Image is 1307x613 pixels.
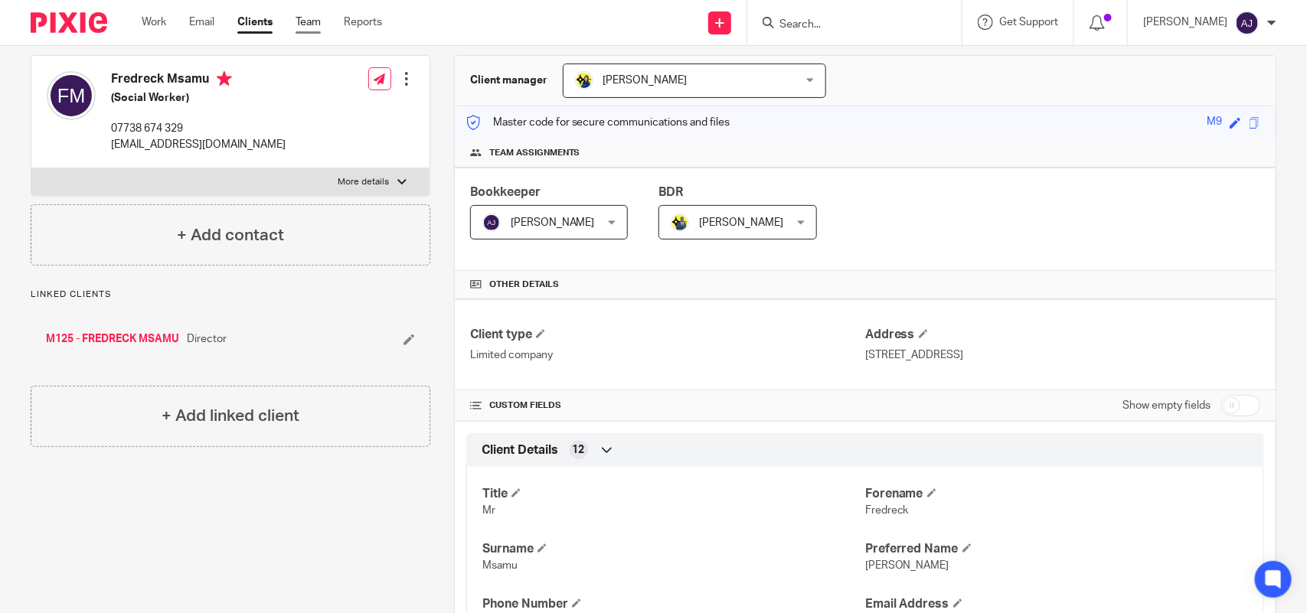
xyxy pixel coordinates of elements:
[575,71,593,90] img: Bobo-Starbridge%201.jpg
[865,327,1260,343] h4: Address
[470,347,865,363] p: Limited company
[482,596,865,612] h4: Phone Number
[46,331,179,347] a: M125 - FREDRECK MSAMU
[142,15,166,30] a: Work
[482,560,518,571] span: Msamu
[511,217,595,228] span: [PERSON_NAME]
[671,214,689,232] img: Dennis-Starbridge.jpg
[187,331,227,347] span: Director
[699,217,783,228] span: [PERSON_NAME]
[296,15,321,30] a: Team
[217,71,232,86] i: Primary
[865,596,1248,612] h4: Email Address
[237,15,273,30] a: Clients
[482,442,558,458] span: Client Details
[470,327,865,343] h4: Client type
[865,486,1248,502] h4: Forename
[865,505,909,516] span: Fredreck
[778,18,916,32] input: Search
[865,541,1248,557] h4: Preferred Name
[111,137,286,152] p: [EMAIL_ADDRESS][DOMAIN_NAME]
[338,176,390,188] p: More details
[470,399,865,412] h4: CUSTOM FIELDS
[1235,11,1260,35] img: svg%3E
[573,442,585,458] span: 12
[1143,15,1227,30] p: [PERSON_NAME]
[999,17,1058,28] span: Get Support
[189,15,214,30] a: Email
[482,505,495,516] span: Mr
[865,347,1260,363] p: [STREET_ADDRESS]
[177,223,284,247] h4: + Add contact
[344,15,382,30] a: Reports
[865,560,949,571] span: [PERSON_NAME]
[466,115,730,130] p: Master code for secure communications and files
[489,279,559,291] span: Other details
[31,12,107,33] img: Pixie
[658,186,683,198] span: BDR
[1207,114,1222,132] div: M9
[111,121,286,136] p: 07738 674 329
[482,486,865,502] h4: Title
[470,73,547,88] h3: Client manager
[111,71,286,90] h4: Fredreck Msamu
[482,541,865,557] h4: Surname
[603,75,688,86] span: [PERSON_NAME]
[47,71,96,120] img: svg%3E
[482,214,501,232] img: svg%3E
[31,289,430,301] p: Linked clients
[1122,398,1211,413] label: Show empty fields
[111,90,286,106] h5: (Social Worker)
[470,186,541,198] span: Bookkeeper
[162,404,299,428] h4: + Add linked client
[489,147,580,159] span: Team assignments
